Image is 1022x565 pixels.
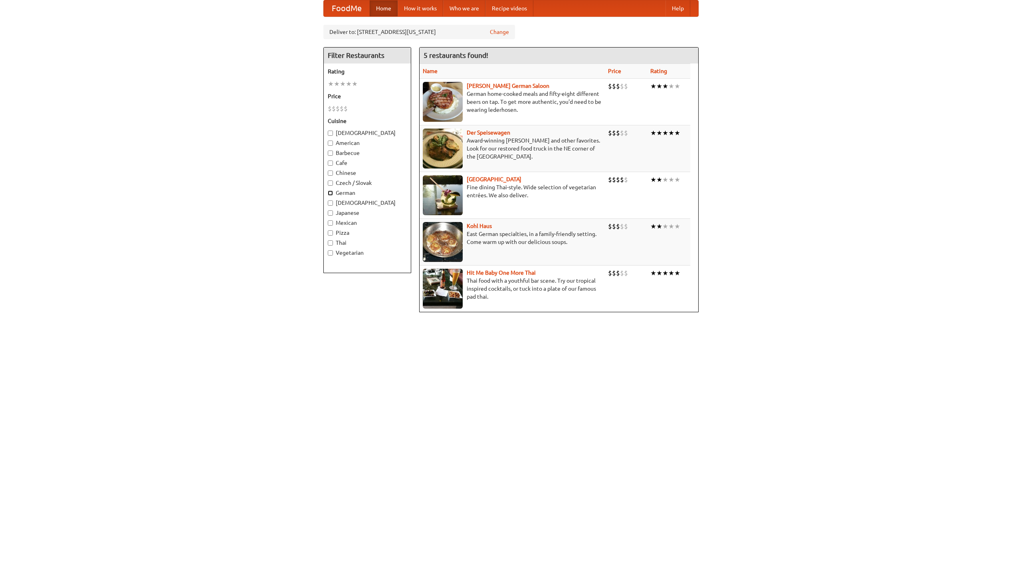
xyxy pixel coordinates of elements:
label: [DEMOGRAPHIC_DATA] [328,199,407,207]
li: ★ [674,175,680,184]
li: ★ [656,175,662,184]
li: $ [332,104,336,113]
a: Rating [650,68,667,74]
li: $ [624,129,628,137]
li: $ [616,82,620,91]
input: German [328,190,333,196]
label: Mexican [328,219,407,227]
a: Hit Me Baby One More Thai [467,270,536,276]
label: Barbecue [328,149,407,157]
li: ★ [656,269,662,278]
h5: Cuisine [328,117,407,125]
li: ★ [662,222,668,231]
li: $ [608,222,612,231]
li: $ [336,104,340,113]
li: ★ [674,269,680,278]
input: Vegetarian [328,250,333,256]
div: Deliver to: [STREET_ADDRESS][US_STATE] [323,25,515,39]
li: $ [620,129,624,137]
li: ★ [650,175,656,184]
li: ★ [340,79,346,88]
li: ★ [668,222,674,231]
li: $ [624,175,628,184]
li: $ [616,222,620,231]
a: Kohl Haus [467,223,492,229]
a: Change [490,28,509,36]
li: ★ [650,222,656,231]
label: Cafe [328,159,407,167]
label: German [328,189,407,197]
img: esthers.jpg [423,82,463,122]
li: ★ [352,79,358,88]
li: ★ [656,222,662,231]
li: ★ [662,269,668,278]
a: Home [370,0,398,16]
li: $ [612,129,616,137]
li: ★ [668,129,674,137]
a: [GEOGRAPHIC_DATA] [467,176,521,182]
input: Mexican [328,220,333,226]
input: Japanese [328,210,333,216]
li: ★ [328,79,334,88]
a: [PERSON_NAME] German Saloon [467,83,549,89]
li: ★ [650,129,656,137]
li: $ [344,104,348,113]
input: [DEMOGRAPHIC_DATA] [328,131,333,136]
input: Cafe [328,161,333,166]
li: $ [608,175,612,184]
a: Price [608,68,621,74]
li: ★ [662,129,668,137]
input: Czech / Slovak [328,180,333,186]
img: speisewagen.jpg [423,129,463,169]
li: $ [328,104,332,113]
h5: Rating [328,67,407,75]
a: Der Speisewagen [467,129,510,136]
label: Czech / Slovak [328,179,407,187]
p: Fine dining Thai-style. Wide selection of vegetarian entrées. We also deliver. [423,183,602,199]
li: ★ [674,222,680,231]
li: $ [608,129,612,137]
li: $ [620,222,624,231]
li: ★ [662,175,668,184]
li: $ [616,175,620,184]
a: How it works [398,0,443,16]
p: Thai food with a youthful bar scene. Try our tropical inspired cocktails, or tuck into a plate of... [423,277,602,301]
a: FoodMe [324,0,370,16]
img: babythai.jpg [423,269,463,309]
li: ★ [668,175,674,184]
li: ★ [334,79,340,88]
p: East German specialties, in a family-friendly setting. Come warm up with our delicious soups. [423,230,602,246]
label: American [328,139,407,147]
li: $ [624,222,628,231]
label: Chinese [328,169,407,177]
input: American [328,141,333,146]
li: $ [608,269,612,278]
h4: Filter Restaurants [324,48,411,63]
input: Pizza [328,230,333,236]
input: [DEMOGRAPHIC_DATA] [328,200,333,206]
li: $ [616,129,620,137]
p: Award-winning [PERSON_NAME] and other favorites. Look for our restored food truck in the NE corne... [423,137,602,161]
a: Recipe videos [485,0,533,16]
li: ★ [674,129,680,137]
li: ★ [668,269,674,278]
input: Thai [328,240,333,246]
li: ★ [650,269,656,278]
li: $ [612,175,616,184]
img: kohlhaus.jpg [423,222,463,262]
ng-pluralize: 5 restaurants found! [424,52,488,59]
li: $ [612,222,616,231]
li: $ [340,104,344,113]
li: $ [612,82,616,91]
li: ★ [656,129,662,137]
li: $ [620,82,624,91]
a: Who we are [443,0,485,16]
li: ★ [656,82,662,91]
input: Chinese [328,170,333,176]
li: ★ [662,82,668,91]
label: Pizza [328,229,407,237]
li: ★ [668,82,674,91]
